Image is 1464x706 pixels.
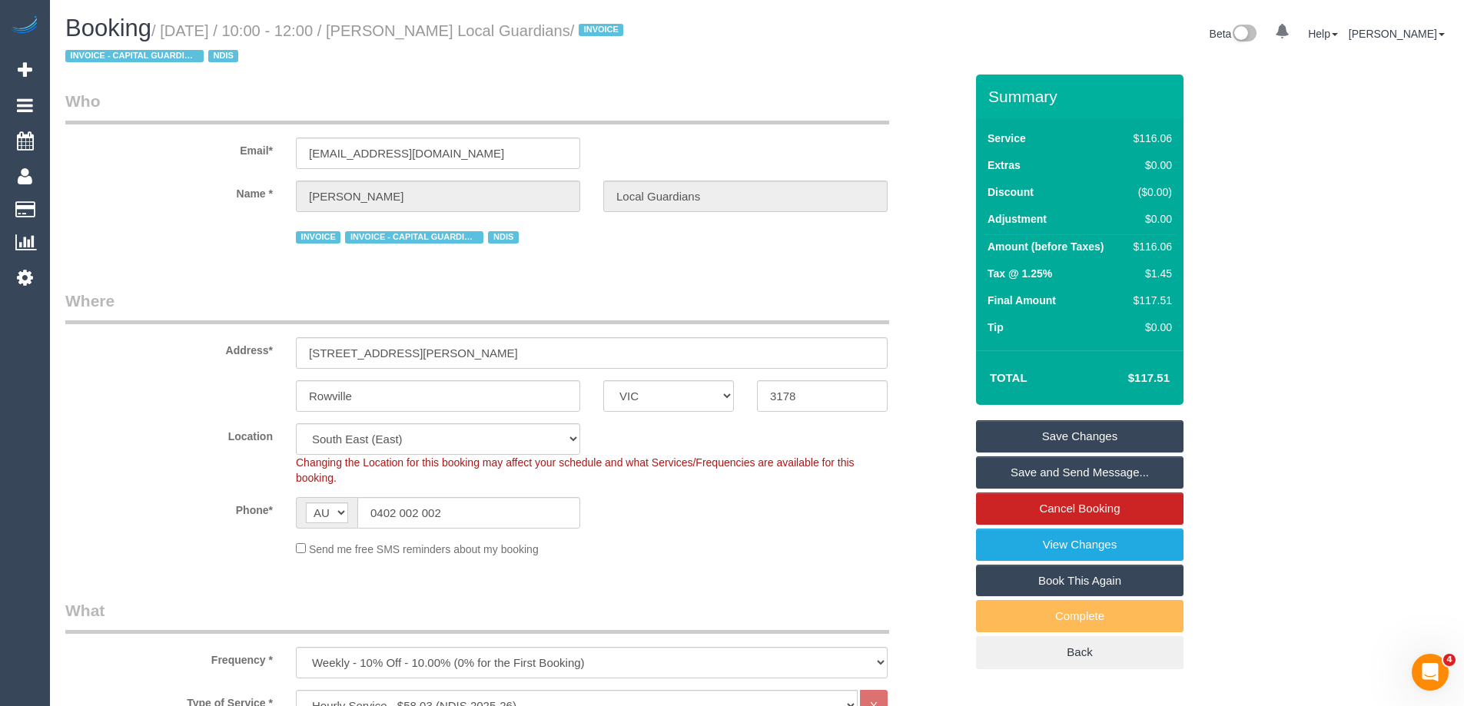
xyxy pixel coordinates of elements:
[1443,654,1456,666] span: 4
[976,529,1183,561] a: View Changes
[54,337,284,358] label: Address*
[1127,293,1172,308] div: $117.51
[757,380,888,412] input: Post Code*
[603,181,888,212] input: Last Name*
[65,50,204,62] span: INVOICE - CAPITAL GUARDIANS
[296,456,855,484] span: Changing the Location for this booking may affect your schedule and what Services/Frequencies are...
[65,290,889,324] legend: Where
[988,184,1034,200] label: Discount
[1210,28,1257,40] a: Beta
[1127,131,1172,146] div: $116.06
[988,211,1047,227] label: Adjustment
[988,88,1176,105] h3: Summary
[54,138,284,158] label: Email*
[1231,25,1257,45] img: New interface
[579,24,623,36] span: INVOICE
[976,636,1183,668] a: Back
[345,231,483,244] span: INVOICE - CAPITAL GUARDIANS
[54,423,284,444] label: Location
[65,22,628,65] small: / [DATE] / 10:00 - 12:00 / [PERSON_NAME] Local Guardians
[988,239,1104,254] label: Amount (before Taxes)
[976,456,1183,489] a: Save and Send Message...
[1127,157,1172,173] div: $0.00
[54,647,284,668] label: Frequency *
[54,181,284,201] label: Name *
[296,231,340,244] span: INVOICE
[976,565,1183,597] a: Book This Again
[1127,211,1172,227] div: $0.00
[65,15,151,41] span: Booking
[988,293,1056,308] label: Final Amount
[296,138,580,169] input: Email*
[1127,266,1172,281] div: $1.45
[488,231,518,244] span: NDIS
[9,15,40,37] img: Automaid Logo
[296,380,580,412] input: Suburb*
[309,543,539,555] span: Send me free SMS reminders about my booking
[1349,28,1445,40] a: [PERSON_NAME]
[296,181,580,212] input: First Name*
[988,131,1026,146] label: Service
[1127,239,1172,254] div: $116.06
[976,420,1183,452] a: Save Changes
[988,157,1021,173] label: Extras
[1127,184,1172,200] div: ($0.00)
[1082,372,1170,385] h4: $117.51
[976,492,1183,525] a: Cancel Booking
[65,599,889,634] legend: What
[357,497,580,529] input: Phone*
[988,320,1004,335] label: Tip
[54,497,284,518] label: Phone*
[65,90,889,124] legend: Who
[208,50,238,62] span: NDIS
[990,371,1027,384] strong: Total
[988,266,1052,281] label: Tax @ 1.25%
[1308,28,1338,40] a: Help
[1412,654,1449,691] iframe: Intercom live chat
[1127,320,1172,335] div: $0.00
